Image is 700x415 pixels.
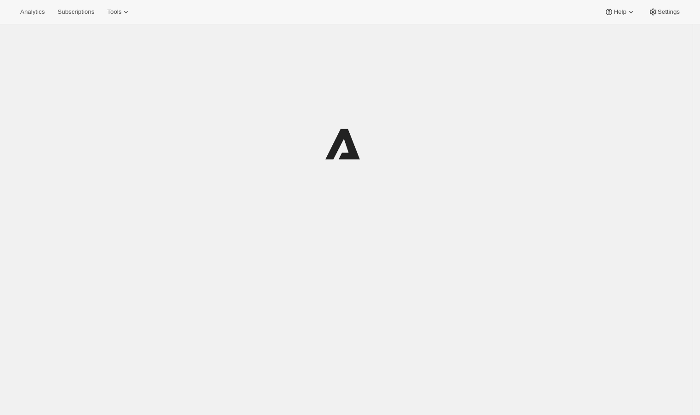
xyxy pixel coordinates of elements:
span: Settings [658,8,680,16]
button: Analytics [15,6,50,18]
button: Subscriptions [52,6,100,18]
span: Tools [107,8,121,16]
button: Settings [643,6,685,18]
span: Help [614,8,626,16]
button: Tools [102,6,136,18]
span: Subscriptions [57,8,94,16]
button: Help [599,6,641,18]
span: Analytics [20,8,45,16]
